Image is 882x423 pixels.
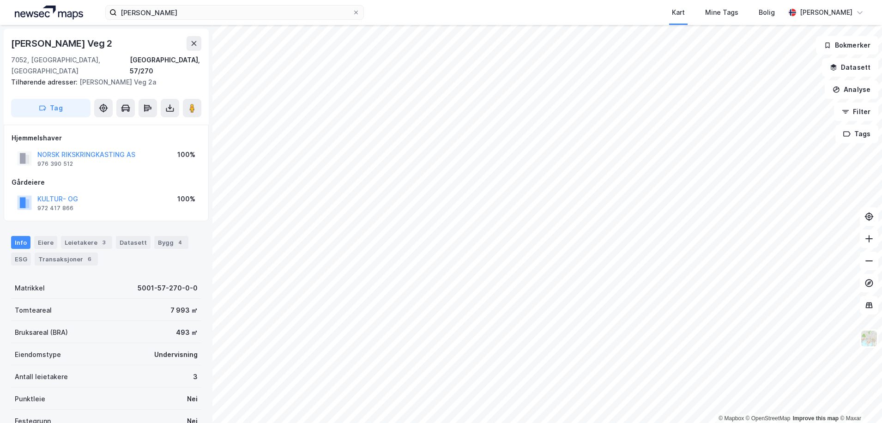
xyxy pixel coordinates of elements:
[15,371,68,382] div: Antall leietakere
[15,393,45,405] div: Punktleie
[99,238,109,247] div: 3
[138,283,198,294] div: 5001-57-270-0-0
[35,253,98,266] div: Transaksjoner
[15,349,61,360] div: Eiendomstype
[12,177,201,188] div: Gårdeiere
[116,236,151,249] div: Datasett
[835,125,878,143] button: Tags
[816,36,878,54] button: Bokmerker
[825,80,878,99] button: Analyse
[37,205,73,212] div: 972 417 866
[15,6,83,19] img: logo.a4113a55bc3d86da70a041830d287a7e.svg
[177,149,195,160] div: 100%
[193,371,198,382] div: 3
[34,236,57,249] div: Eiere
[672,7,685,18] div: Kart
[130,54,201,77] div: [GEOGRAPHIC_DATA], 57/270
[11,99,91,117] button: Tag
[15,305,52,316] div: Tomteareal
[11,54,130,77] div: 7052, [GEOGRAPHIC_DATA], [GEOGRAPHIC_DATA]
[834,103,878,121] button: Filter
[822,58,878,77] button: Datasett
[800,7,852,18] div: [PERSON_NAME]
[11,236,30,249] div: Info
[187,393,198,405] div: Nei
[154,349,198,360] div: Undervisning
[177,193,195,205] div: 100%
[793,415,839,422] a: Improve this map
[154,236,188,249] div: Bygg
[11,36,114,51] div: [PERSON_NAME] Veg 2
[11,78,79,86] span: Tilhørende adresser:
[170,305,198,316] div: 7 993 ㎡
[746,415,791,422] a: OpenStreetMap
[175,238,185,247] div: 4
[705,7,738,18] div: Mine Tags
[85,254,94,264] div: 6
[117,6,352,19] input: Søk på adresse, matrikkel, gårdeiere, leietakere eller personer
[860,330,878,347] img: Z
[836,379,882,423] iframe: Chat Widget
[15,327,68,338] div: Bruksareal (BRA)
[61,236,112,249] div: Leietakere
[12,133,201,144] div: Hjemmelshaver
[11,253,31,266] div: ESG
[759,7,775,18] div: Bolig
[719,415,744,422] a: Mapbox
[37,160,73,168] div: 976 390 512
[11,77,194,88] div: [PERSON_NAME] Veg 2a
[15,283,45,294] div: Matrikkel
[176,327,198,338] div: 493 ㎡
